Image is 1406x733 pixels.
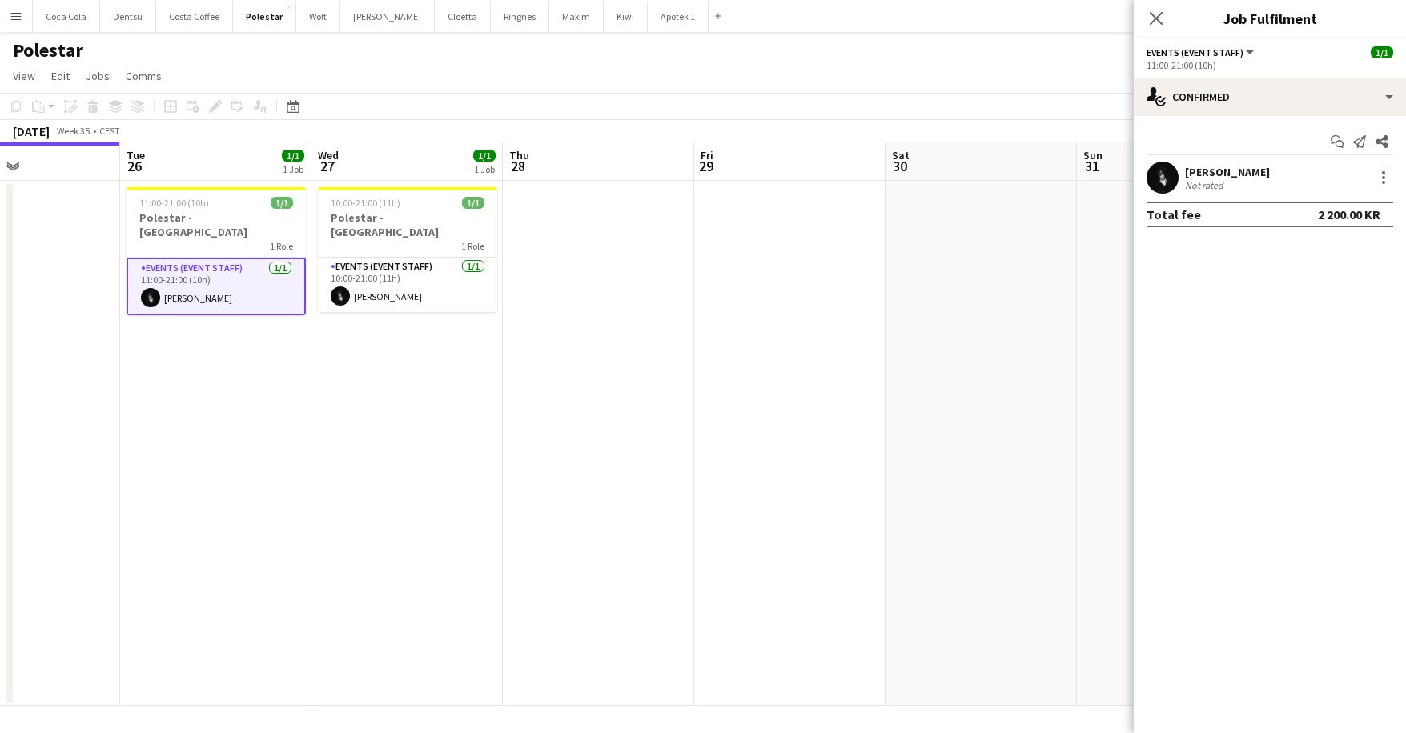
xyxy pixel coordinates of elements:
[473,150,496,162] span: 1/1
[1185,165,1270,179] div: [PERSON_NAME]
[1147,59,1393,71] div: 11:00-21:00 (10h)
[270,240,293,252] span: 1 Role
[491,1,549,32] button: Ringnes
[45,66,76,86] a: Edit
[507,157,529,175] span: 28
[127,148,145,162] span: Tue
[318,187,497,312] app-job-card: 10:00-21:00 (11h)1/1Polestar - [GEOGRAPHIC_DATA]1 RoleEvents (Event Staff)1/110:00-21:00 (11h)[PE...
[127,258,306,315] app-card-role: Events (Event Staff)1/111:00-21:00 (10h)[PERSON_NAME]
[462,197,484,209] span: 1/1
[1147,206,1201,222] div: Total fee
[13,123,50,139] div: [DATE]
[604,1,648,32] button: Kiwi
[698,157,713,175] span: 29
[126,69,162,83] span: Comms
[1147,46,1256,58] button: Events (Event Staff)
[79,66,116,86] a: Jobs
[318,258,497,312] app-card-role: Events (Event Staff)1/110:00-21:00 (11h)[PERSON_NAME]
[119,66,168,86] a: Comms
[1083,148,1103,162] span: Sun
[282,150,304,162] span: 1/1
[6,66,42,86] a: View
[233,1,296,32] button: Polestar
[156,1,233,32] button: Costa Coffee
[33,1,100,32] button: Coca Cola
[474,163,495,175] div: 1 Job
[509,148,529,162] span: Thu
[549,1,604,32] button: Maxim
[318,210,497,239] h3: Polestar - [GEOGRAPHIC_DATA]
[461,240,484,252] span: 1 Role
[283,163,303,175] div: 1 Job
[13,38,83,62] h1: Polestar
[648,1,709,32] button: Apotek 1
[1185,179,1227,191] div: Not rated
[1371,46,1393,58] span: 1/1
[51,69,70,83] span: Edit
[331,197,400,209] span: 10:00-21:00 (11h)
[1134,8,1406,29] h3: Job Fulfilment
[271,197,293,209] span: 1/1
[100,1,156,32] button: Dentsu
[435,1,491,32] button: Cloetta
[1134,78,1406,116] div: Confirmed
[53,125,93,137] span: Week 35
[892,148,910,162] span: Sat
[13,69,35,83] span: View
[99,125,120,137] div: CEST
[701,148,713,162] span: Fri
[340,1,435,32] button: [PERSON_NAME]
[139,197,209,209] span: 11:00-21:00 (10h)
[1318,206,1380,222] div: 2 200.00 KR
[124,157,145,175] span: 26
[318,148,339,162] span: Wed
[1081,157,1103,175] span: 31
[127,187,306,315] app-job-card: 11:00-21:00 (10h)1/1Polestar - [GEOGRAPHIC_DATA]1 RoleEvents (Event Staff)1/111:00-21:00 (10h)[PE...
[890,157,910,175] span: 30
[315,157,339,175] span: 27
[1147,46,1243,58] span: Events (Event Staff)
[127,210,306,239] h3: Polestar - [GEOGRAPHIC_DATA]
[296,1,340,32] button: Wolt
[86,69,110,83] span: Jobs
